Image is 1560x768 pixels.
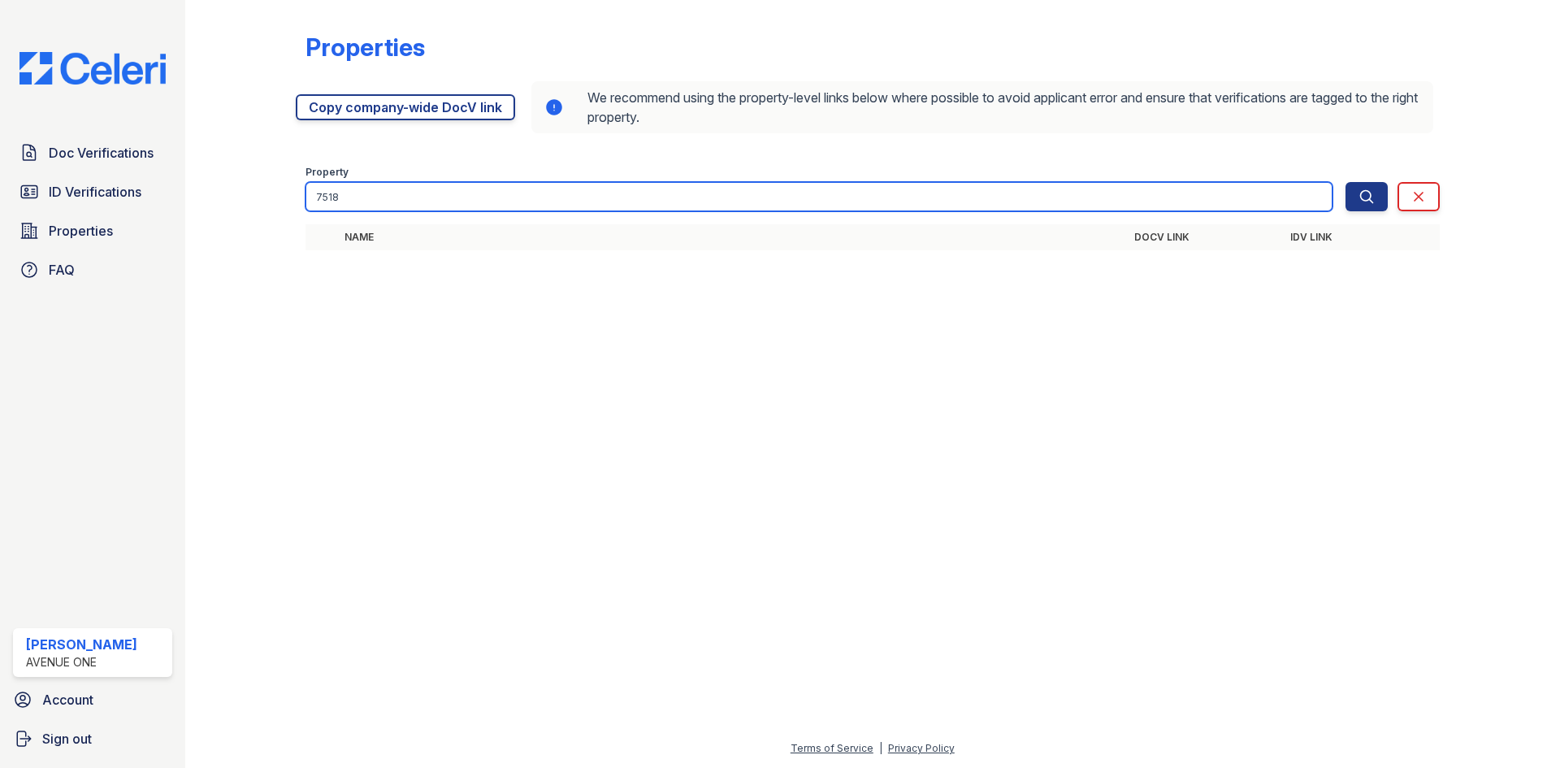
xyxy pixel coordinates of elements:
div: Avenue One [26,654,137,670]
span: Properties [49,221,113,241]
span: Sign out [42,729,92,748]
input: Search by property name or address [305,182,1332,211]
span: Doc Verifications [49,143,154,163]
a: Copy company-wide DocV link [296,94,515,120]
div: | [879,742,882,754]
div: Properties [305,33,425,62]
a: Properties [13,215,172,247]
a: Sign out [6,722,179,755]
a: ID Verifications [13,176,172,208]
div: We recommend using the property-level links below where possible to avoid applicant error and ens... [531,81,1433,133]
a: FAQ [13,254,172,286]
img: CE_Logo_Blue-a8612792a0a2168367f1c8372b55b34899dd931a85d93a1a3d3e32e68fde9ad4.png [6,52,179,85]
a: Doc Verifications [13,137,172,169]
th: Name [338,224,1128,250]
a: Privacy Policy [888,742,955,754]
span: Account [42,690,93,709]
span: ID Verifications [49,182,141,202]
label: Property [305,166,349,179]
th: IDV Link [1284,224,1440,250]
a: Terms of Service [791,742,873,754]
a: Account [6,683,179,716]
div: [PERSON_NAME] [26,635,137,654]
span: FAQ [49,260,75,280]
th: DocV Link [1128,224,1284,250]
